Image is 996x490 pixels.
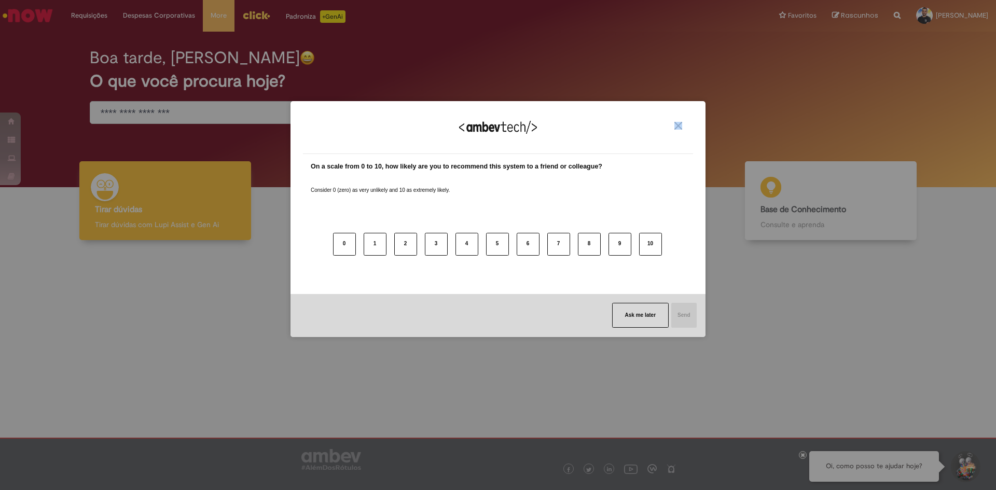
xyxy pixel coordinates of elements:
[486,233,509,256] button: 5
[578,233,601,256] button: 8
[674,122,682,130] img: Close
[425,233,448,256] button: 3
[517,233,539,256] button: 6
[394,233,417,256] button: 2
[671,121,685,130] button: Close
[455,233,478,256] button: 4
[311,162,602,172] label: On a scale from 0 to 10, how likely are you to recommend this system to a friend or colleague?
[608,233,631,256] button: 9
[639,233,662,256] button: 10
[311,174,450,194] label: Consider 0 (zero) as very unlikely and 10 as extremely likely.
[459,121,537,134] img: Logo Ambevtech
[547,233,570,256] button: 7
[612,303,669,328] button: Ask me later
[333,233,356,256] button: 0
[364,233,386,256] button: 1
